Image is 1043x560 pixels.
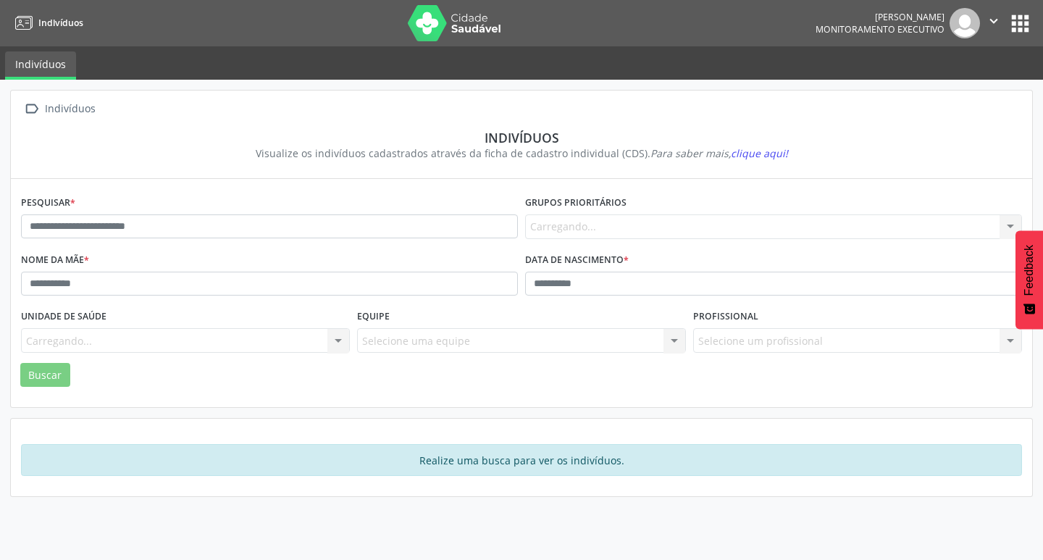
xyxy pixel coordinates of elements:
[525,249,629,272] label: Data de nascimento
[21,192,75,214] label: Pesquisar
[21,444,1022,476] div: Realize uma busca para ver os indivíduos.
[980,8,1008,38] button: 
[5,51,76,80] a: Indivíduos
[816,11,944,23] div: [PERSON_NAME]
[525,192,627,214] label: Grupos prioritários
[10,11,83,35] a: Indivíduos
[1015,230,1043,329] button: Feedback - Mostrar pesquisa
[693,306,758,328] label: Profissional
[986,13,1002,29] i: 
[42,99,98,120] div: Indivíduos
[731,146,788,160] span: clique aqui!
[357,306,390,328] label: Equipe
[1008,11,1033,36] button: apps
[950,8,980,38] img: img
[31,146,1012,161] div: Visualize os indivíduos cadastrados através da ficha de cadastro individual (CDS).
[21,306,106,328] label: Unidade de saúde
[38,17,83,29] span: Indivíduos
[31,130,1012,146] div: Indivíduos
[20,363,70,388] button: Buscar
[21,99,98,120] a:  Indivíduos
[21,99,42,120] i: 
[816,23,944,35] span: Monitoramento Executivo
[1023,245,1036,296] span: Feedback
[650,146,788,160] i: Para saber mais,
[21,249,89,272] label: Nome da mãe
